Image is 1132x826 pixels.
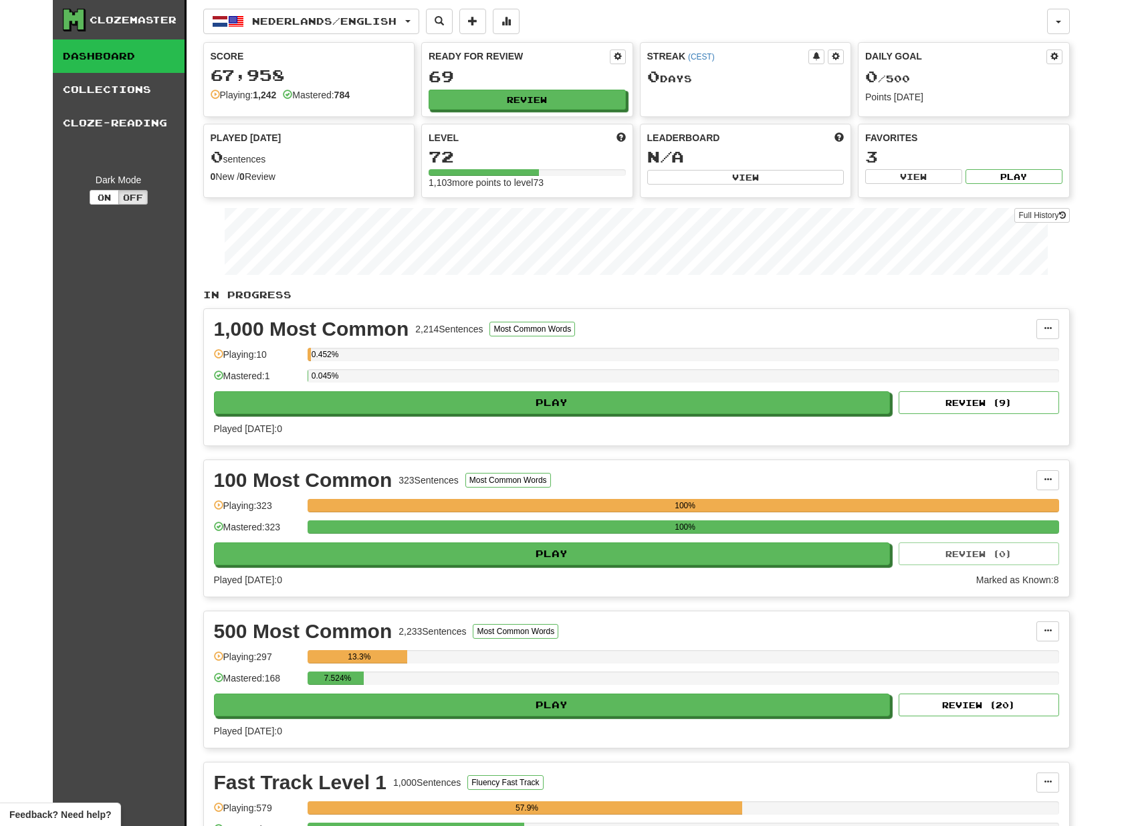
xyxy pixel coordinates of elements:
[865,169,962,184] button: View
[253,90,276,100] strong: 1,242
[429,131,459,144] span: Level
[214,772,387,793] div: Fast Track Level 1
[214,621,392,641] div: 500 Most Common
[647,170,844,185] button: View
[865,73,910,84] span: / 500
[393,776,461,789] div: 1,000 Sentences
[647,67,660,86] span: 0
[312,650,407,663] div: 13.3%
[429,49,610,63] div: Ready for Review
[214,801,301,823] div: Playing: 579
[63,173,175,187] div: Dark Mode
[647,131,720,144] span: Leaderboard
[53,73,185,106] a: Collections
[429,176,626,189] div: 1,103 more points to level 73
[459,9,486,34] button: Add sentence to collection
[214,470,392,490] div: 100 Most Common
[616,131,626,144] span: Score more points to level up
[834,131,844,144] span: This week in points, UTC
[214,672,301,694] div: Mastered: 168
[966,169,1062,184] button: Play
[214,499,301,521] div: Playing: 323
[211,131,281,144] span: Played [DATE]
[899,542,1059,565] button: Review (0)
[312,520,1059,534] div: 100%
[211,148,408,166] div: sentences
[214,520,301,542] div: Mastered: 323
[399,474,459,487] div: 323 Sentences
[214,391,891,414] button: Play
[214,319,409,339] div: 1,000 Most Common
[211,67,408,84] div: 67,958
[465,473,551,488] button: Most Common Words
[312,499,1059,512] div: 100%
[312,801,743,815] div: 57.9%
[214,369,301,391] div: Mastered: 1
[865,148,1062,165] div: 3
[899,391,1059,414] button: Review (9)
[688,52,715,62] a: (CEST)
[899,694,1059,716] button: Review (20)
[415,322,483,336] div: 2,214 Sentences
[211,171,216,182] strong: 0
[203,9,419,34] button: Nederlands/English
[214,423,282,434] span: Played [DATE]: 0
[426,9,453,34] button: Search sentences
[976,573,1059,587] div: Marked as Known: 8
[252,15,397,27] span: Nederlands / English
[467,775,543,790] button: Fluency Fast Track
[53,106,185,140] a: Cloze-Reading
[211,88,277,102] div: Playing:
[211,147,223,166] span: 0
[239,171,245,182] strong: 0
[214,575,282,585] span: Played [DATE]: 0
[211,49,408,63] div: Score
[90,13,177,27] div: Clozemaster
[214,694,891,716] button: Play
[647,49,809,63] div: Streak
[214,348,301,370] div: Playing: 10
[865,49,1046,64] div: Daily Goal
[9,808,111,821] span: Open feedback widget
[53,39,185,73] a: Dashboard
[214,542,891,565] button: Play
[334,90,350,100] strong: 784
[312,672,364,685] div: 7.524%
[429,148,626,165] div: 72
[118,190,148,205] button: Off
[283,88,350,102] div: Mastered:
[865,131,1062,144] div: Favorites
[203,288,1070,302] p: In Progress
[90,190,119,205] button: On
[647,68,844,86] div: Day s
[473,624,558,639] button: Most Common Words
[429,90,626,110] button: Review
[399,625,466,638] div: 2,233 Sentences
[211,170,408,183] div: New / Review
[493,9,520,34] button: More stats
[647,147,684,166] span: N/A
[489,322,575,336] button: Most Common Words
[429,68,626,85] div: 69
[214,726,282,736] span: Played [DATE]: 0
[1014,208,1069,223] a: Full History
[865,90,1062,104] div: Points [DATE]
[214,650,301,672] div: Playing: 297
[865,67,878,86] span: 0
